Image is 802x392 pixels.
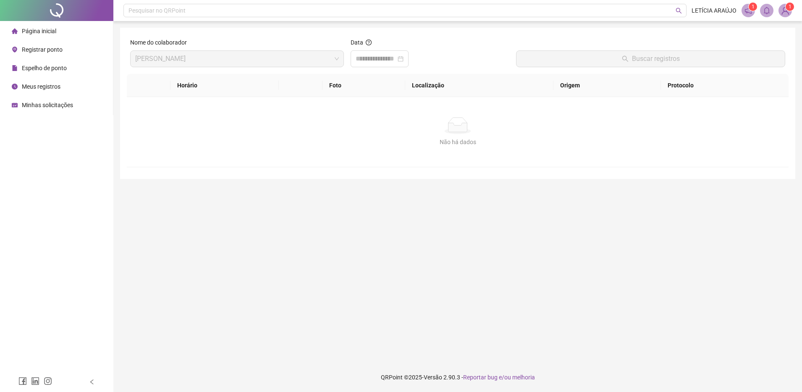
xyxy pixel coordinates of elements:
[130,38,192,47] label: Nome do colaborador
[405,74,553,97] th: Localização
[12,28,18,34] span: home
[31,377,39,385] span: linkedin
[89,379,95,385] span: left
[463,374,535,381] span: Reportar bug e/ou melhoria
[789,4,792,10] span: 1
[12,65,18,71] span: file
[366,39,372,45] span: question-circle
[322,74,405,97] th: Foto
[22,102,73,108] span: Minhas solicitações
[137,137,778,147] div: Não há dados
[12,84,18,89] span: clock-circle
[170,74,279,97] th: Horário
[22,83,60,90] span: Meus registros
[516,50,785,67] button: Buscar registros
[676,8,682,14] span: search
[18,377,27,385] span: facebook
[113,363,802,392] footer: QRPoint © 2025 - 2.90.3 -
[22,28,56,34] span: Página inicial
[763,7,771,14] span: bell
[22,65,67,71] span: Espelho de ponto
[44,377,52,385] span: instagram
[553,74,661,97] th: Origem
[752,4,755,10] span: 1
[135,51,339,67] span: LETÍCIA DE OLIVEIRA ARAÚJO
[12,102,18,108] span: schedule
[12,47,18,53] span: environment
[22,46,63,53] span: Registrar ponto
[779,4,792,17] img: 83917
[661,74,789,97] th: Protocolo
[744,7,752,14] span: notification
[749,3,757,11] sup: 1
[424,374,442,381] span: Versão
[351,39,363,46] span: Data
[786,3,794,11] sup: Atualize o seu contato no menu Meus Dados
[692,6,736,15] span: LETÍCIA ARAÚJO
